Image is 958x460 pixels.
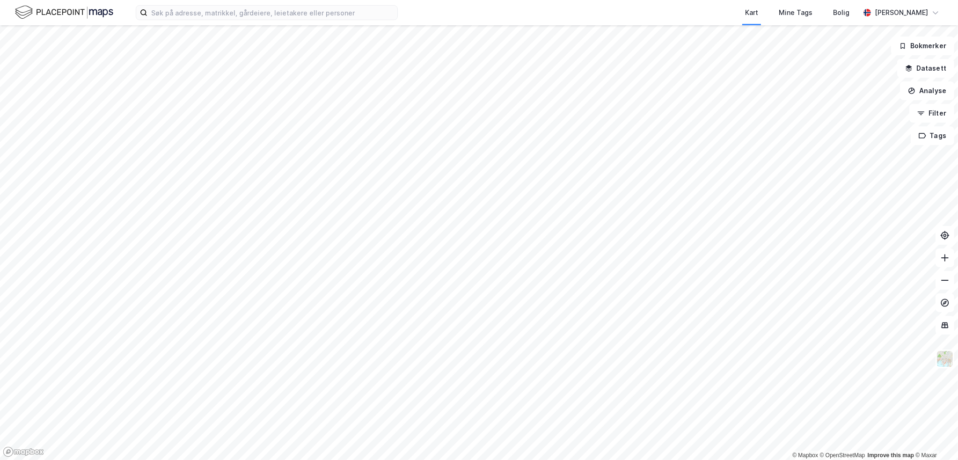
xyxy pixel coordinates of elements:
[779,7,812,18] div: Mine Tags
[833,7,849,18] div: Bolig
[868,452,914,459] a: Improve this map
[897,59,954,78] button: Datasett
[911,415,958,460] iframe: Chat Widget
[911,415,958,460] div: Kontrollprogram for chat
[900,81,954,100] button: Analyse
[3,446,44,457] a: Mapbox homepage
[911,126,954,145] button: Tags
[909,104,954,123] button: Filter
[875,7,928,18] div: [PERSON_NAME]
[936,350,954,368] img: Z
[792,452,818,459] a: Mapbox
[891,37,954,55] button: Bokmerker
[820,452,865,459] a: OpenStreetMap
[15,4,113,21] img: logo.f888ab2527a4732fd821a326f86c7f29.svg
[745,7,758,18] div: Kart
[147,6,397,20] input: Søk på adresse, matrikkel, gårdeiere, leietakere eller personer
